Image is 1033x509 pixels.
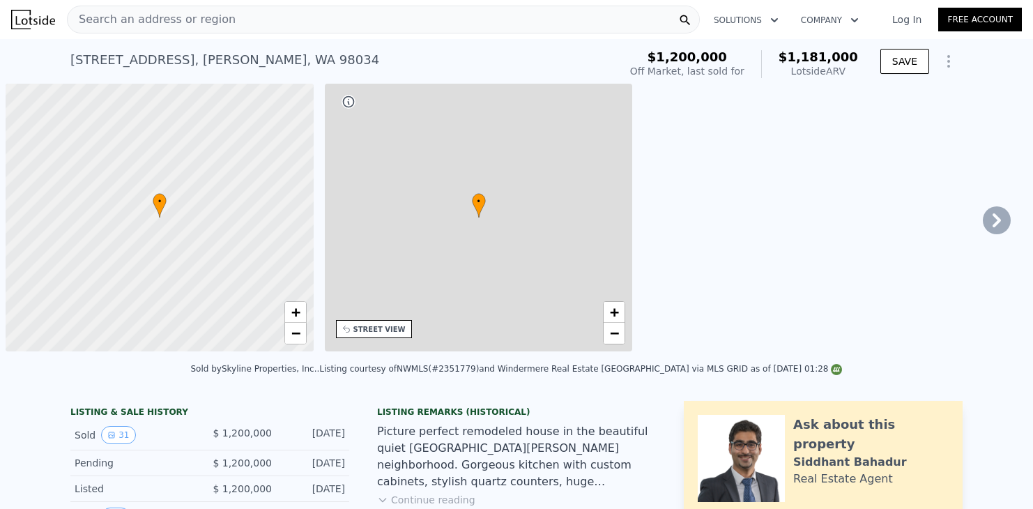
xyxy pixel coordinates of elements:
[648,50,727,64] span: $1,200,000
[610,324,619,342] span: −
[604,302,625,323] a: Zoom in
[213,457,272,469] span: $ 1,200,000
[630,64,744,78] div: Off Market, last sold for
[101,426,135,444] button: View historical data
[11,10,55,29] img: Lotside
[283,482,345,496] div: [DATE]
[319,364,842,374] div: Listing courtesy of NWMLS (#2351779) and Windermere Real Estate [GEOGRAPHIC_DATA] via MLS GRID as...
[779,50,858,64] span: $1,181,000
[68,11,236,28] span: Search an address or region
[70,50,379,70] div: [STREET_ADDRESS] , [PERSON_NAME] , WA 98034
[191,364,320,374] div: Sold by Skyline Properties, Inc. .
[291,324,300,342] span: −
[283,426,345,444] div: [DATE]
[472,193,486,218] div: •
[793,415,949,454] div: Ask about this property
[377,407,656,418] div: Listing Remarks (Historical)
[875,13,938,26] a: Log In
[831,364,842,375] img: NWMLS Logo
[213,483,272,494] span: $ 1,200,000
[703,8,790,33] button: Solutions
[153,195,167,208] span: •
[604,323,625,344] a: Zoom out
[75,482,199,496] div: Listed
[793,454,907,471] div: Siddhant Bahadur
[285,323,306,344] a: Zoom out
[377,493,475,507] button: Continue reading
[153,193,167,218] div: •
[935,47,963,75] button: Show Options
[285,302,306,323] a: Zoom in
[283,456,345,470] div: [DATE]
[938,8,1022,31] a: Free Account
[291,303,300,321] span: +
[880,49,929,74] button: SAVE
[472,195,486,208] span: •
[377,423,656,490] div: Picture perfect remodeled house in the beautiful quiet [GEOGRAPHIC_DATA][PERSON_NAME] neighborhoo...
[779,64,858,78] div: Lotside ARV
[75,456,199,470] div: Pending
[610,303,619,321] span: +
[793,471,893,487] div: Real Estate Agent
[75,426,199,444] div: Sold
[353,324,406,335] div: STREET VIEW
[70,407,349,420] div: LISTING & SALE HISTORY
[790,8,870,33] button: Company
[213,427,272,439] span: $ 1,200,000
